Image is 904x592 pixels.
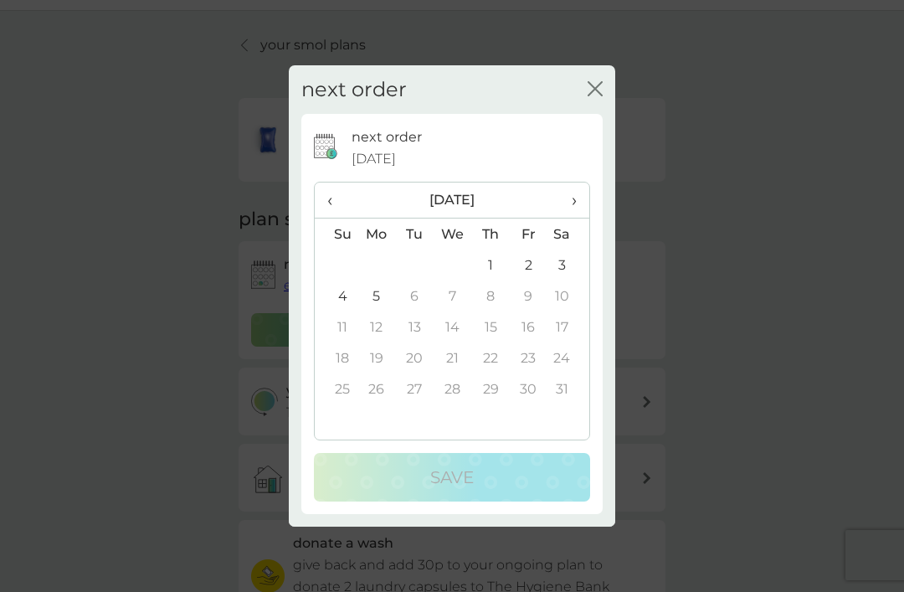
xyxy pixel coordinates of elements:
[396,281,434,311] td: 6
[327,183,345,218] span: ‹
[357,281,396,311] td: 5
[315,281,357,311] td: 4
[357,373,396,404] td: 26
[315,342,357,373] td: 18
[301,78,407,102] h2: next order
[547,219,589,250] th: Sa
[510,311,547,342] td: 16
[510,342,547,373] td: 23
[434,342,472,373] td: 21
[472,342,510,373] td: 22
[315,311,357,342] td: 11
[510,281,547,311] td: 9
[430,464,474,491] p: Save
[314,453,590,502] button: Save
[357,311,396,342] td: 12
[560,183,577,218] span: ›
[396,373,434,404] td: 27
[434,311,472,342] td: 14
[547,281,589,311] td: 10
[396,311,434,342] td: 13
[510,373,547,404] td: 30
[510,250,547,281] td: 2
[547,342,589,373] td: 24
[434,373,472,404] td: 28
[434,219,472,250] th: We
[547,311,589,342] td: 17
[588,81,603,99] button: close
[547,373,589,404] td: 31
[315,373,357,404] td: 25
[472,311,510,342] td: 15
[472,373,510,404] td: 29
[357,219,396,250] th: Mo
[547,250,589,281] td: 3
[396,342,434,373] td: 20
[510,219,547,250] th: Fr
[357,342,396,373] td: 19
[434,281,472,311] td: 7
[352,126,422,148] p: next order
[315,219,357,250] th: Su
[396,219,434,250] th: Tu
[472,219,510,250] th: Th
[472,250,510,281] td: 1
[472,281,510,311] td: 8
[352,148,396,170] span: [DATE]
[357,183,547,219] th: [DATE]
